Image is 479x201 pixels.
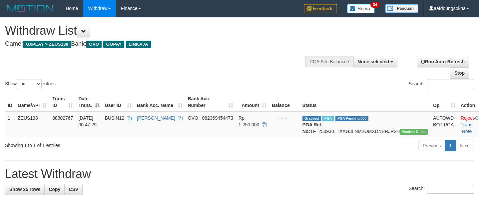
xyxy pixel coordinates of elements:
td: AUTOWD-BOT-PGA [430,112,458,137]
input: Search: [427,184,474,194]
h1: Latest Withdraw [5,167,474,181]
select: Showentries [17,79,42,89]
img: Feedback.jpg [304,4,337,13]
img: MOTION_logo.png [5,3,56,13]
span: OVO [188,115,198,121]
a: Note [462,129,472,134]
span: CSV [69,187,78,192]
th: Balance [269,93,300,112]
a: CSV [64,184,83,195]
span: BUSIN12 [105,115,124,121]
label: Search: [409,79,474,89]
div: Showing 1 to 1 of 1 entries [5,139,195,149]
a: Stop [450,67,469,79]
span: OXPLAY > ZEUS138 [23,41,71,48]
span: [DATE] 00:47:29 [78,115,97,127]
h1: Withdraw List [5,24,313,37]
a: Next [456,140,474,151]
span: Vendor URL: https://trx31.1velocity.biz [400,129,428,135]
a: Show 25 rows [5,184,45,195]
th: Bank Acc. Number: activate to sort column ascending [185,93,236,112]
td: 1 [5,112,15,137]
a: Run Auto-Refresh [417,56,469,67]
a: [PERSON_NAME] [137,115,175,121]
span: OVO [86,41,102,48]
label: Search: [409,184,474,194]
th: Op: activate to sort column ascending [430,93,458,112]
label: Show entries [5,79,56,89]
span: 34 [370,2,379,8]
span: Copy 082369454473 to clipboard [202,115,233,121]
th: Game/API: activate to sort column ascending [15,93,50,112]
span: GOPAY [103,41,124,48]
span: PGA Pending [335,116,369,121]
th: User ID: activate to sort column ascending [102,93,134,112]
a: Reject [461,115,474,121]
th: ID [5,93,15,112]
a: Copy [44,184,65,195]
div: - - - [272,115,297,121]
img: panduan.png [385,4,418,13]
img: Button%20Memo.svg [347,4,375,13]
th: Status [300,93,430,112]
th: Trans ID: activate to sort column ascending [50,93,76,112]
span: None selected [358,59,389,64]
span: Rp 1.250.000 [239,115,259,127]
span: Show 25 rows [9,187,40,192]
td: TF_250930_TXAG3LNM2OMXDNBRJR2H [300,112,430,137]
input: Search: [427,79,474,89]
th: Date Trans.: activate to sort column descending [76,93,102,112]
span: Copy [49,187,60,192]
h4: Game: Bank: [5,41,313,47]
th: Bank Acc. Name: activate to sort column ascending [134,93,185,112]
span: 88802767 [52,115,73,121]
a: Previous [418,140,445,151]
a: 1 [445,140,456,151]
span: Grabbed [302,116,321,121]
div: PGA Site Balance / [305,56,353,67]
span: Marked by aafsreyleap [322,116,334,121]
td: ZEUS138 [15,112,50,137]
b: PGA Ref. No: [302,122,322,134]
span: LINKAJA [126,41,151,48]
button: None selected [353,56,398,67]
th: Amount: activate to sort column ascending [236,93,269,112]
